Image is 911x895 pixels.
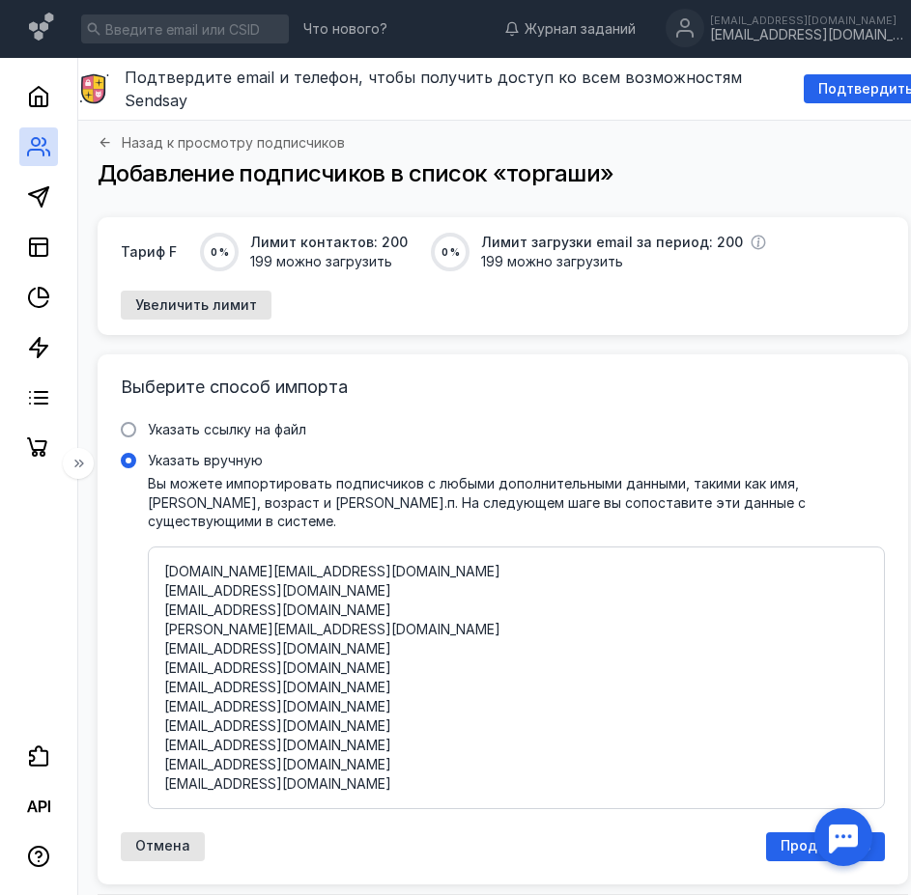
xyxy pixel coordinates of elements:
[81,14,289,43] input: Введите email или CSID
[148,474,885,531] div: Вы можете импортировать подписчиков с любыми дополнительными данными, такими как имя, [PERSON_NAM...
[125,68,742,110] span: Подтвердите email и телефон, чтобы получить доступ ко всем возможностям Sendsay
[766,832,885,861] button: Продолжить
[781,838,870,854] span: Продолжить
[250,252,408,271] span: 199 можно загрузить
[495,19,645,39] a: Журнал заданий
[135,297,257,314] span: Увеличить лимит
[135,838,190,854] span: Отмена
[121,242,177,262] span: Тариф F
[710,27,903,43] div: [EMAIL_ADDRESS][DOMAIN_NAME]
[121,832,205,861] button: Отмена
[148,421,306,437] span: Указать ссылку на файл
[121,378,885,397] h3: Выберите способ импорта
[303,22,387,36] span: Что нового?
[525,19,636,39] span: Журнал заданий
[148,452,263,468] span: Указать вручную
[481,233,743,252] span: Лимит загрузки email за период: 200
[481,252,766,271] span: 199 можно загрузить
[164,563,868,793] textarea: Указать вручнуюВы можете импортировать подписчиков с любыми дополнительными данными, такими как и...
[122,136,345,150] span: Назад к просмотру подписчиков
[710,14,903,26] div: [EMAIL_ADDRESS][DOMAIN_NAME]
[121,291,271,320] button: Увеличить лимит
[250,233,408,252] span: Лимит контактов: 200
[98,159,613,187] span: Добавление подписчиков в список «торгаши»
[294,22,397,36] a: Что нового?
[98,135,345,150] a: Назад к просмотру подписчиков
